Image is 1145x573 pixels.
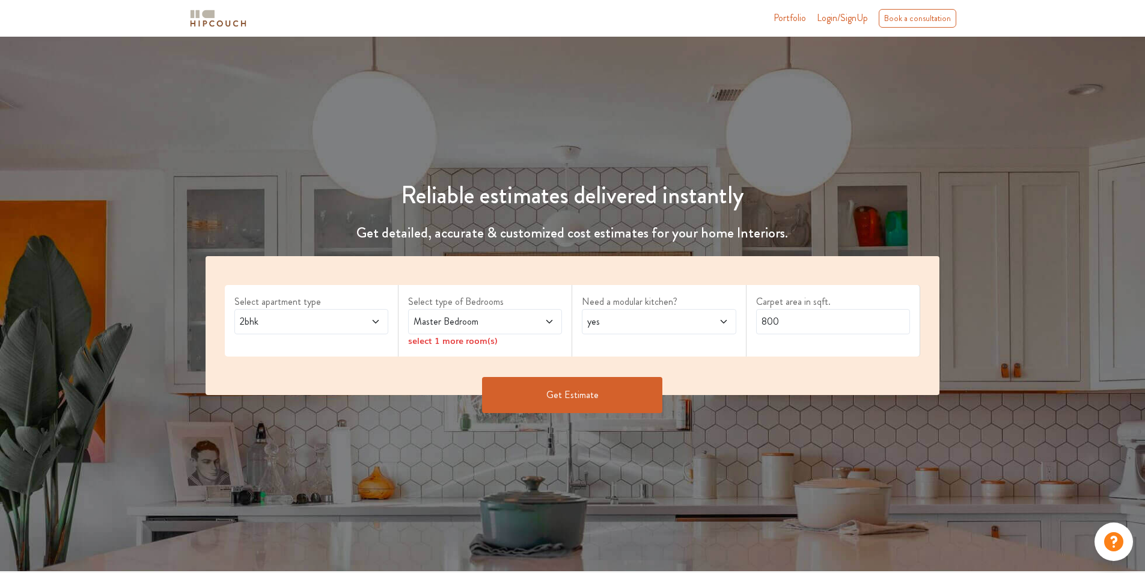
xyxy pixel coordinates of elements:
[817,11,868,25] span: Login/SignUp
[234,295,388,309] label: Select apartment type
[198,224,947,242] h4: Get detailed, accurate & customized cost estimates for your home Interiors.
[774,11,806,25] a: Portfolio
[756,309,910,334] input: Enter area sqft
[582,295,736,309] label: Need a modular kitchen?
[188,8,248,29] img: logo-horizontal.svg
[198,181,947,210] h1: Reliable estimates delivered instantly
[408,334,562,347] div: select 1 more room(s)
[408,295,562,309] label: Select type of Bedrooms
[585,314,692,329] span: yes
[756,295,910,309] label: Carpet area in sqft.
[879,9,956,28] div: Book a consultation
[237,314,345,329] span: 2bhk
[411,314,519,329] span: Master Bedroom
[188,5,248,32] span: logo-horizontal.svg
[482,377,662,413] button: Get Estimate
